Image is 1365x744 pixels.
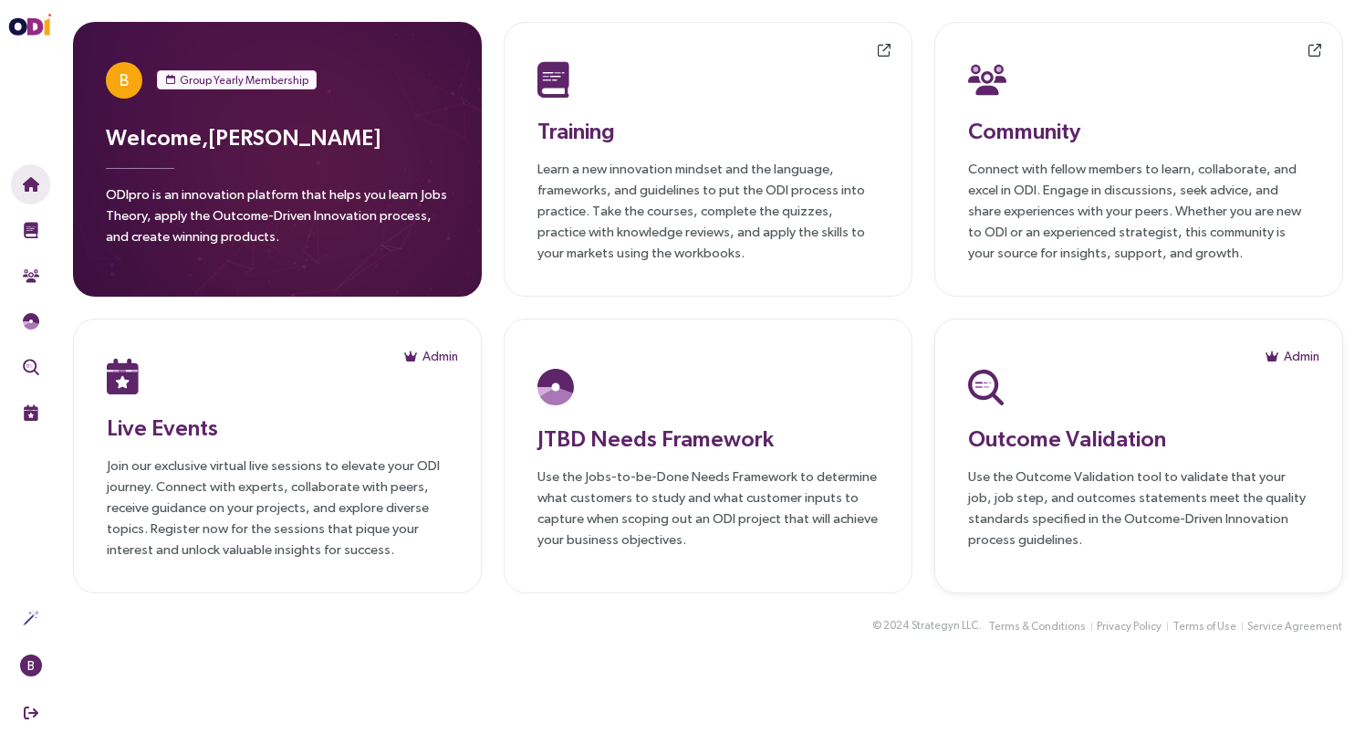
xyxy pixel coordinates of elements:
[911,616,979,635] button: Strategyn LLC
[180,71,308,89] span: Group Yearly Membership
[11,693,50,733] button: Sign Out
[968,114,1309,147] h3: Community
[107,358,139,394] img: Live Events
[11,347,50,387] button: Outcome Validation
[23,359,39,375] img: Outcome Validation
[1096,617,1162,636] button: Privacy Policy
[1247,618,1342,635] span: Service Agreement
[987,617,1087,636] button: Terms & Conditions
[120,62,129,99] span: B
[872,616,982,635] div: © 2024 .
[537,61,569,98] img: Training
[537,369,574,405] img: JTBD Needs Platform
[11,645,50,686] button: B
[968,369,1004,405] img: Outcome Validation
[27,655,35,676] span: B
[968,466,1309,550] p: Use the Outcome Validation tool to validate that your job, job step, and outcomes statements meet...
[11,598,50,638] button: Actions
[107,455,448,560] p: Join our exclusive virtual live sessions to elevate your ODI journey. Connect with experts, colla...
[1172,618,1236,635] span: Terms of Use
[1172,617,1237,636] button: Terms of Use
[1265,341,1320,371] button: Admin
[968,422,1309,455] h3: Outcome Validation
[537,466,879,550] p: Use the Jobs-to-be-Done Needs Framework to determine what customers to study and what customer in...
[11,210,50,250] button: Training
[23,610,39,626] img: Actions
[1284,346,1319,366] span: Admin
[106,183,449,257] p: ODIpro is an innovation platform that helps you learn Jobs Theory, apply the Outcome-Driven Innov...
[403,341,459,371] button: Admin
[537,422,879,455] h3: JTBD Needs Framework
[988,618,1086,635] span: Terms & Conditions
[968,158,1309,263] p: Connect with fellow members to learn, collaborate, and excel in ODI. Engage in discussions, seek ...
[912,617,978,634] span: Strategyn LLC
[23,222,39,238] img: Training
[11,301,50,341] button: Needs Framework
[11,256,50,296] button: Community
[537,114,879,147] h3: Training
[1097,618,1162,635] span: Privacy Policy
[968,61,1006,98] img: Community
[1246,617,1343,636] button: Service Agreement
[107,411,448,444] h3: Live Events
[422,346,458,366] span: Admin
[23,404,39,421] img: Live Events
[537,158,879,263] p: Learn a new innovation mindset and the language, frameworks, and guidelines to put the ODI proces...
[106,121,449,153] h3: Welcome, [PERSON_NAME]
[11,164,50,204] button: Home
[23,267,39,284] img: Community
[23,313,39,330] img: JTBD Needs Framework
[11,393,50,433] button: Live Events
